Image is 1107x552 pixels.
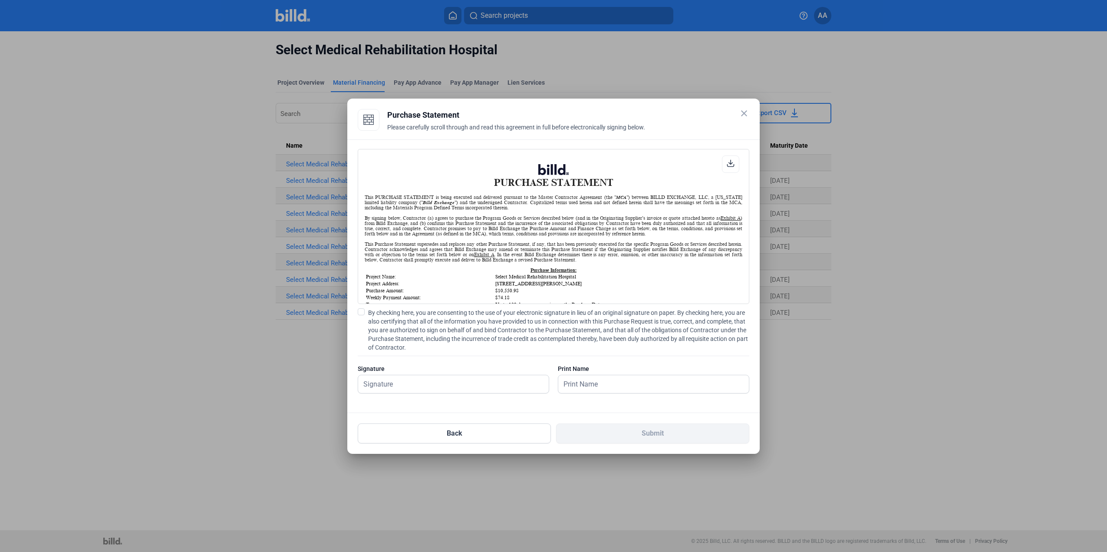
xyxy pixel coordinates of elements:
u: Purchase Information: [530,268,577,273]
div: Purchase Statement [387,109,749,121]
mat-icon: close [739,108,749,119]
div: Print Name [558,364,749,373]
input: Signature [358,375,539,393]
button: Submit [556,423,749,443]
td: Term: [366,301,494,307]
div: Please carefully scroll through and read this agreement in full before electronically signing below. [387,123,749,142]
div: This Purchase Statement supersedes and replaces any other Purchase Statement, if any, that has be... [365,241,742,262]
div: By signing below, Contractor (a) agrees to purchase the Program Goods or Services described below... [365,215,742,236]
u: Exhibit A [721,215,741,221]
td: Project Address: [366,281,494,287]
td: Up to 120 days, commencing on the Purchase Date [495,301,741,307]
td: $74.18 [495,294,741,301]
td: Purchase Amount: [366,288,494,294]
h1: PURCHASE STATEMENT [365,164,742,188]
i: MCA [616,195,626,200]
div: Signature [358,364,549,373]
u: Exhibit A [474,252,494,257]
i: Billd Exchange [423,200,455,205]
td: $10,550.98 [495,288,741,294]
td: Select Medical Rehabilitation Hospital [495,274,741,280]
div: This PURCHASE STATEMENT is being executed and delivered pursuant to the Master Contractor Agreeme... [365,195,742,210]
td: [STREET_ADDRESS][PERSON_NAME] [495,281,741,287]
td: Weekly Payment Amount: [366,294,494,301]
span: By checking here, you are consenting to the use of your electronic signature in lieu of an origin... [368,308,749,352]
button: Back [358,423,551,443]
td: Project Name: [366,274,494,280]
input: Print Name [558,375,739,393]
